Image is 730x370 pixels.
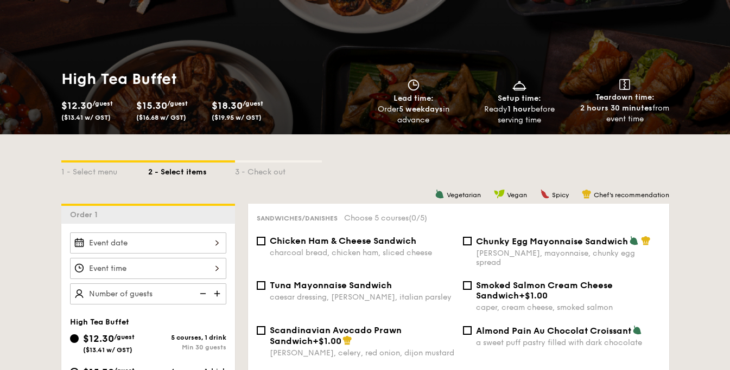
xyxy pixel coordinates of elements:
input: Number of guests [70,283,226,304]
div: 1 - Select menu [61,163,148,178]
strong: 5 weekdays [399,105,443,114]
span: /guest [92,100,113,107]
span: /guest [243,100,263,107]
img: icon-reduce.1d2dbef1.svg [194,283,210,304]
span: $12.30 [61,100,92,112]
img: icon-chef-hat.a58ddaea.svg [582,189,592,199]
span: Sandwiches/Danishes [257,215,338,222]
span: /guest [114,333,135,341]
input: Tuna Mayonnaise Sandwichcaesar dressing, [PERSON_NAME], italian parsley [257,281,265,290]
span: +$1.00 [313,336,341,346]
div: charcoal bread, chicken ham, sliced cheese [270,248,454,257]
div: caper, cream cheese, smoked salmon [476,303,661,312]
input: Smoked Salmon Cream Cheese Sandwich+$1.00caper, cream cheese, smoked salmon [463,281,472,290]
div: Order in advance [365,104,462,126]
span: (0/5) [409,213,427,223]
span: Smoked Salmon Cream Cheese Sandwich [476,280,613,301]
span: $15.30 [136,100,167,112]
span: Spicy [552,191,569,199]
span: Scandinavian Avocado Prawn Sandwich [270,325,402,346]
span: Teardown time: [595,93,655,102]
span: ($13.41 w/ GST) [61,114,111,121]
div: 2 - Select items [148,163,235,178]
img: icon-vegetarian.fe4039eb.svg [629,236,639,245]
input: Chicken Ham & Cheese Sandwichcharcoal bread, chicken ham, sliced cheese [257,237,265,245]
div: [PERSON_NAME], mayonnaise, chunky egg spread [476,249,661,267]
img: icon-add.58712e84.svg [210,283,226,304]
span: Setup time: [498,94,541,103]
span: Almond Pain Au Chocolat Croissant [476,326,631,336]
span: Chicken Ham & Cheese Sandwich [270,236,416,246]
input: Scandinavian Avocado Prawn Sandwich+$1.00[PERSON_NAME], celery, red onion, dijon mustard [257,326,265,335]
div: [PERSON_NAME], celery, red onion, dijon mustard [270,348,454,358]
span: $18.30 [212,100,243,112]
div: 3 - Check out [235,163,322,178]
span: Tuna Mayonnaise Sandwich [270,280,392,290]
img: icon-clock.2db775ea.svg [405,79,422,91]
div: Ready before serving time [471,104,568,126]
span: Vegan [507,191,527,199]
span: Vegetarian [447,191,481,199]
div: Min 30 guests [148,343,226,351]
img: icon-spicy.37a8142b.svg [540,189,550,199]
strong: 1 hour [507,105,531,114]
span: Chunky Egg Mayonnaise Sandwich [476,236,628,246]
span: ($19.95 w/ GST) [212,114,262,121]
input: Event time [70,258,226,279]
span: ($16.68 w/ GST) [136,114,186,121]
div: caesar dressing, [PERSON_NAME], italian parsley [270,293,454,302]
span: Choose 5 courses [344,213,427,223]
img: icon-teardown.65201eee.svg [619,79,630,90]
span: Order 1 [70,210,102,219]
span: ($13.41 w/ GST) [83,346,132,354]
span: $12.30 [83,333,114,345]
div: a sweet puff pastry filled with dark chocolate [476,338,661,347]
span: Chef's recommendation [594,191,669,199]
img: icon-dish.430c3a2e.svg [511,79,528,91]
span: /guest [167,100,188,107]
img: icon-vegetarian.fe4039eb.svg [632,325,642,335]
img: icon-vegetarian.fe4039eb.svg [435,189,445,199]
input: Almond Pain Au Chocolat Croissanta sweet puff pastry filled with dark chocolate [463,326,472,335]
input: Event date [70,232,226,254]
input: Chunky Egg Mayonnaise Sandwich[PERSON_NAME], mayonnaise, chunky egg spread [463,237,472,245]
img: icon-chef-hat.a58ddaea.svg [641,236,651,245]
span: Lead time: [393,94,434,103]
h1: High Tea Buffet [61,69,361,89]
span: +$1.00 [519,290,548,301]
div: from event time [576,103,674,125]
strong: 2 hours 30 minutes [580,103,652,113]
img: icon-vegan.f8ff3823.svg [494,189,505,199]
div: 5 courses, 1 drink [148,334,226,341]
img: icon-chef-hat.a58ddaea.svg [342,335,352,345]
span: High Tea Buffet [70,317,129,327]
input: $12.30/guest($13.41 w/ GST)5 courses, 1 drinkMin 30 guests [70,334,79,343]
